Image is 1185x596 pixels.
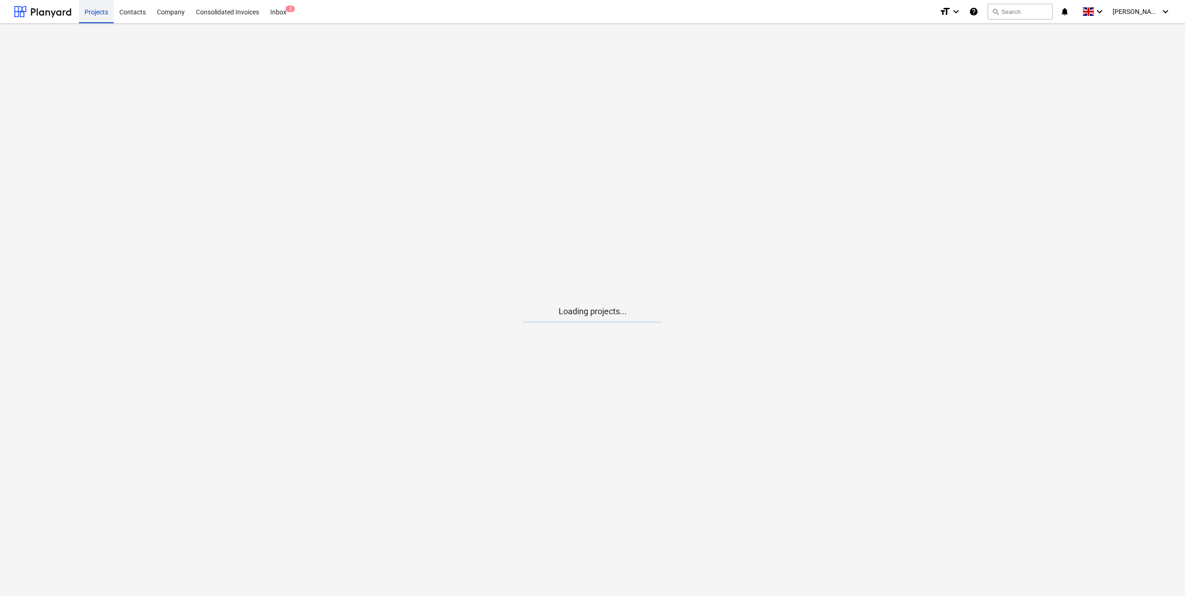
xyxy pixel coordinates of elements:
[992,8,999,15] span: search
[988,4,1053,19] button: Search
[523,306,662,317] p: Loading projects...
[951,6,962,17] i: keyboard_arrow_down
[969,6,978,17] i: Knowledge base
[1160,6,1171,17] i: keyboard_arrow_down
[939,6,951,17] i: format_size
[1094,6,1105,17] i: keyboard_arrow_down
[1139,551,1185,596] iframe: Chat Widget
[1060,6,1069,17] i: notifications
[286,6,295,12] span: 2
[1113,8,1159,15] span: [PERSON_NAME]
